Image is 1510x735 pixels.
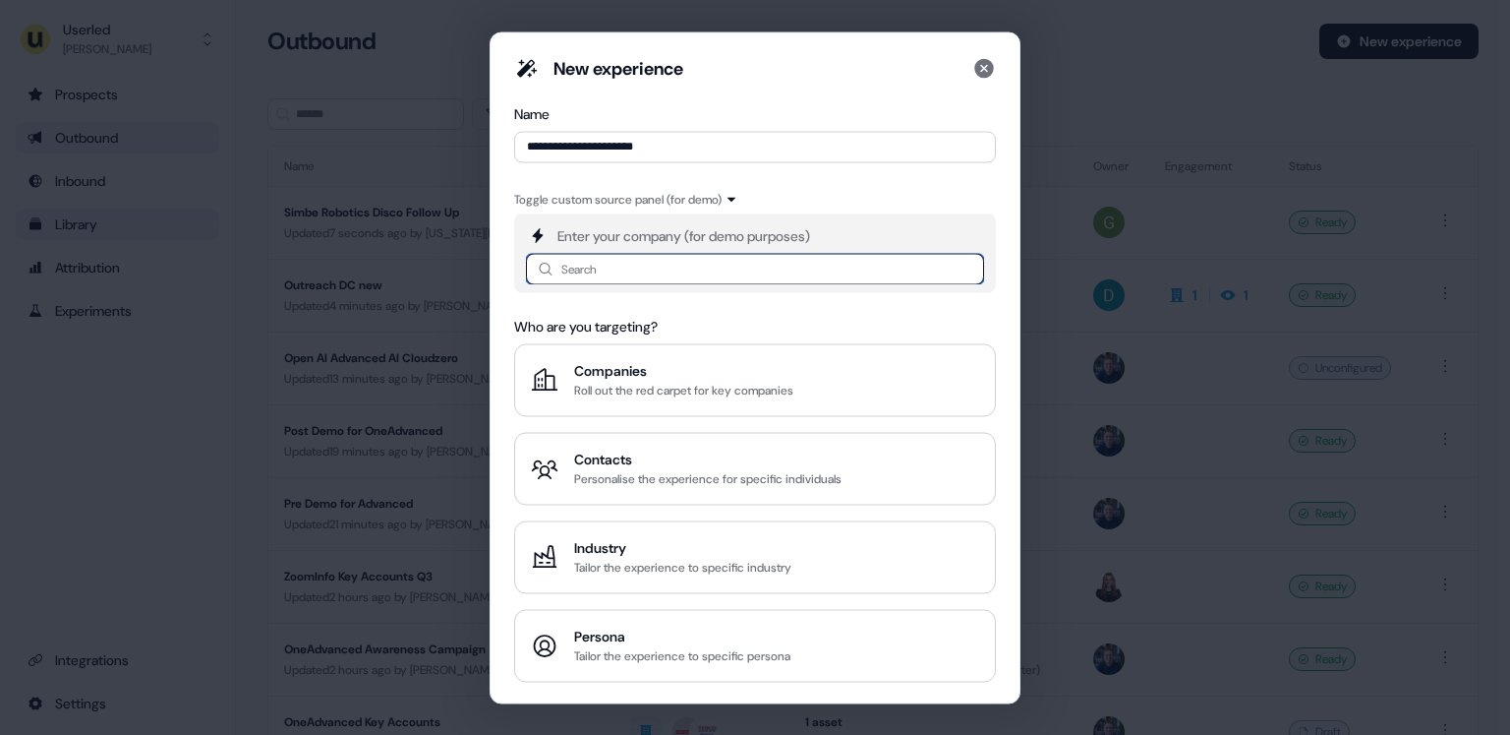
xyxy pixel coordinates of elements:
[574,537,791,557] div: Industry
[574,380,793,399] div: Roll out the red carpet for key companies
[553,56,683,80] div: New experience
[574,557,791,577] div: Tailor the experience to specific industry
[514,103,996,123] div: Name
[574,360,793,380] div: Companies
[557,225,810,245] div: Enter your company (for demo purposes)
[574,468,842,488] div: Personalise the experience for specific individuals
[574,645,790,665] div: Tailor the experience to specific persona
[574,626,790,645] div: Persona
[514,189,722,209] div: Toggle custom source panel (for demo)
[514,432,996,505] button: ContactsPersonalise the experience for specific individuals
[574,449,842,468] div: Contacts
[514,609,996,682] button: PersonaTailor the experience to specific persona
[514,521,996,593] button: IndustryTailor the experience to specific industry
[514,316,996,336] div: Who are you targeting?
[514,343,996,416] button: CompaniesRoll out the red carpet for key companies
[514,189,737,209] button: Toggle custom source panel (for demo)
